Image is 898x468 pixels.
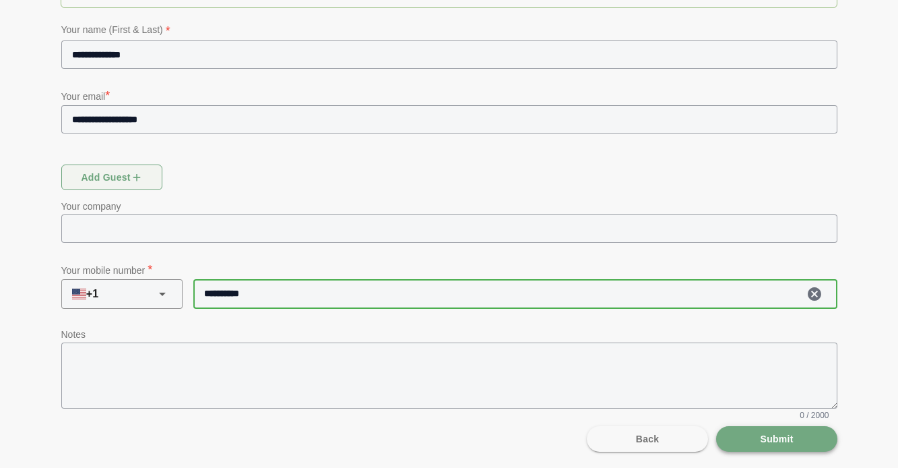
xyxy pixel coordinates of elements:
span: Submit [759,426,793,452]
p: Your name (First & Last) [61,22,837,40]
button: Back [587,426,708,452]
p: Your email [61,86,837,105]
p: Your company [61,198,837,214]
span: Back [635,426,660,452]
span: 0 / 2000 [800,410,829,421]
p: Notes [61,326,837,343]
p: Your mobile number [61,260,837,279]
span: Add guest [80,165,143,190]
button: Add guest [61,165,162,190]
button: Submit [716,426,837,452]
i: Clear [806,286,823,302]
